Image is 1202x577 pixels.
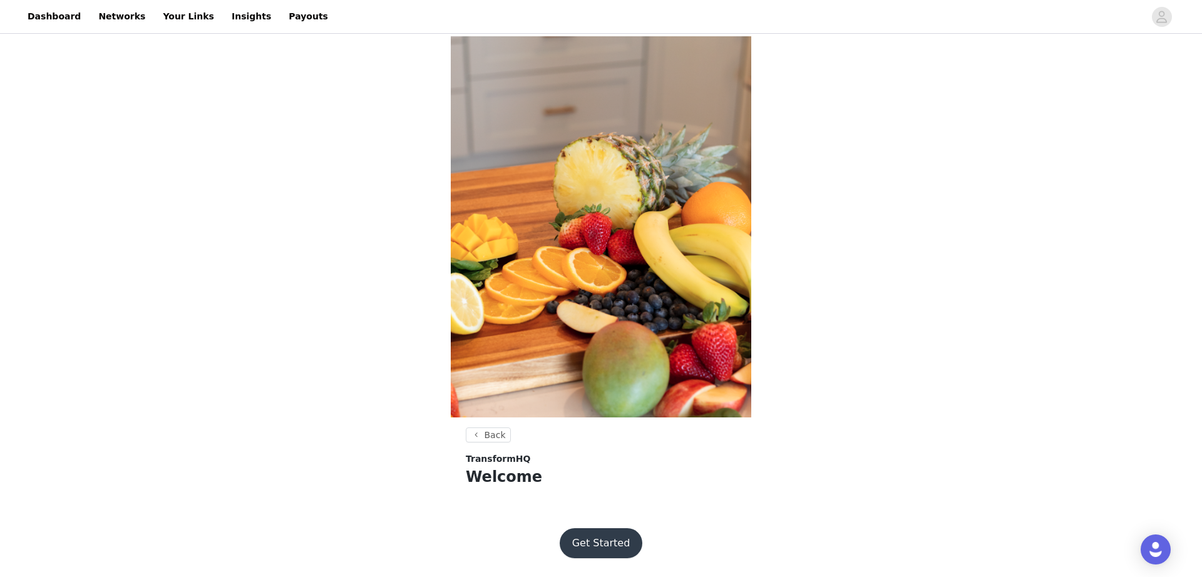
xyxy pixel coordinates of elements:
a: Your Links [155,3,222,31]
a: Payouts [281,3,336,31]
button: Get Started [560,528,643,558]
a: Networks [91,3,153,31]
span: TransformHQ [466,452,530,466]
h1: Welcome [466,466,736,488]
img: campaign image [451,36,751,417]
div: Open Intercom Messenger [1141,534,1171,564]
a: Insights [224,3,279,31]
div: avatar [1156,7,1168,27]
a: Dashboard [20,3,88,31]
button: Back [466,427,511,442]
